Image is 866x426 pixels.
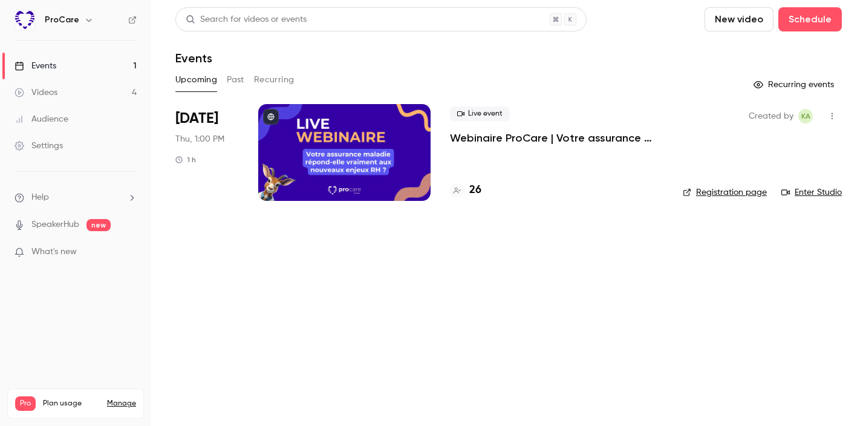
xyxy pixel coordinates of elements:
[107,399,136,408] a: Manage
[749,109,793,123] span: Created by
[175,70,217,90] button: Upcoming
[15,140,63,152] div: Settings
[31,218,79,231] a: SpeakerHub
[31,246,77,258] span: What's new
[781,186,842,198] a: Enter Studio
[15,87,57,99] div: Videos
[86,219,111,231] span: new
[175,155,196,165] div: 1 h
[15,191,137,204] li: help-dropdown-opener
[798,109,813,123] span: Kimia Alaïs-Subtil
[254,70,295,90] button: Recurring
[227,70,244,90] button: Past
[175,109,218,128] span: [DATE]
[15,10,34,30] img: ProCare
[748,75,842,94] button: Recurring events
[683,186,767,198] a: Registration page
[45,14,79,26] h6: ProCare
[469,182,481,198] h4: 26
[175,104,239,201] div: Sep 4 Thu, 1:00 PM (Europe/Paris)
[31,191,49,204] span: Help
[15,396,36,411] span: Pro
[15,60,56,72] div: Events
[175,133,224,145] span: Thu, 1:00 PM
[778,7,842,31] button: Schedule
[15,113,68,125] div: Audience
[175,51,212,65] h1: Events
[43,399,100,408] span: Plan usage
[801,109,810,123] span: KA
[186,13,307,26] div: Search for videos or events
[450,182,481,198] a: 26
[450,131,663,145] a: Webinaire ProCare | Votre assurance maladie répond-elle aux enjeux RH ?
[705,7,773,31] button: New video
[450,106,510,121] span: Live event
